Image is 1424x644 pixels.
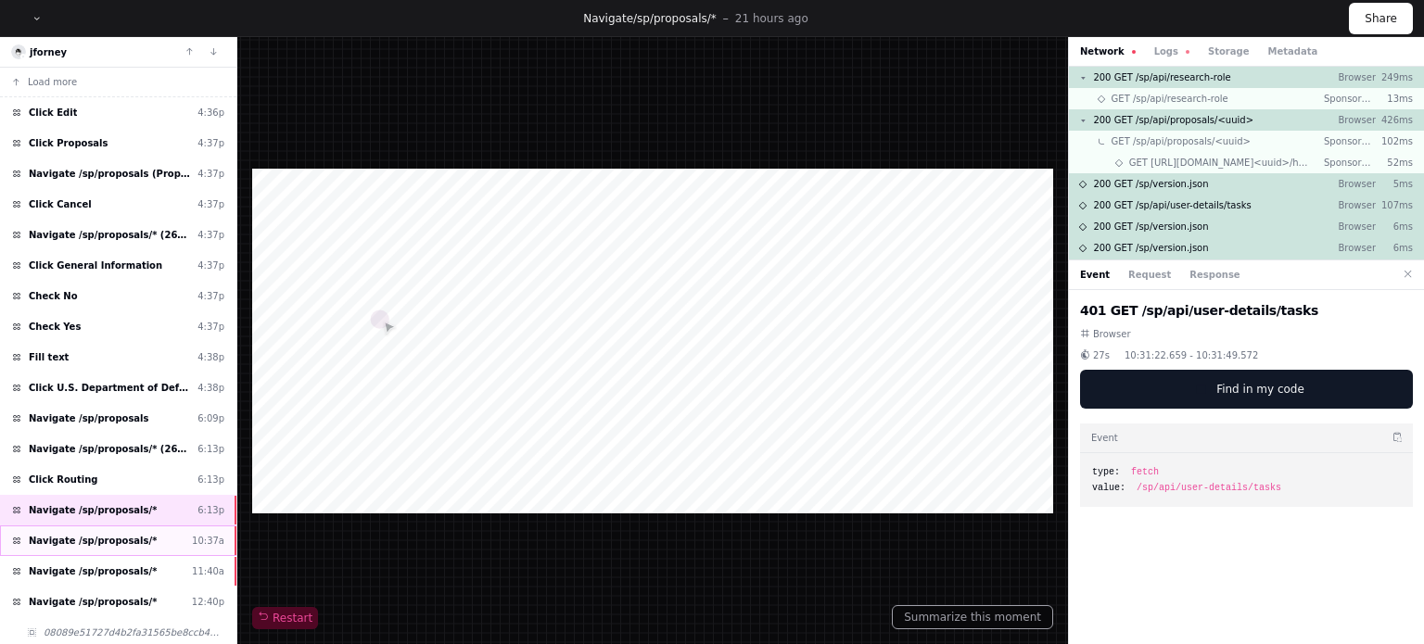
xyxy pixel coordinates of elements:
[197,136,224,150] div: 4:37p
[1093,241,1208,255] span: 200 GET /sp/version.json
[1080,301,1413,320] h2: 401 GET /sp/api/user-details/tasks
[1093,70,1230,84] span: 200 GET /sp/api/research-role
[1080,44,1136,58] button: Network
[1324,241,1376,255] p: Browser
[29,228,190,242] span: Navigate /sp/proposals/* (26-0064-P0001)
[197,197,224,211] div: 4:37p
[1137,481,1281,495] span: /sp/api/user-details/tasks
[1080,370,1413,409] button: Find in my code
[197,228,224,242] div: 4:37p
[1324,177,1376,191] p: Browser
[1154,44,1189,58] button: Logs
[1080,268,1110,282] button: Event
[197,411,224,425] div: 6:09p
[29,136,108,150] span: Click Proposals
[1125,348,1258,362] span: 10:31:22.659 - 10:31:49.572
[258,611,312,625] span: Restart
[252,607,318,629] button: Restart
[1112,92,1228,106] span: GET /sp/api/research-role
[1376,177,1413,191] p: 5ms
[29,411,149,425] span: Navigate /sp/proposals
[1376,241,1413,255] p: 6ms
[1129,156,1309,170] span: GET [URL][DOMAIN_NAME]<uuid>/history
[1376,220,1413,234] p: 6ms
[29,442,190,456] span: Navigate /sp/proposals/* (26-0062-P0001)
[197,350,224,364] div: 4:38p
[29,197,92,211] span: Click Cancel
[29,381,190,395] span: Click U.S. Department of Defense (DOD)
[29,320,81,334] span: Check Yes
[892,605,1053,629] button: Summarize this moment
[29,595,157,609] span: Navigate /sp/proposals/*
[1131,465,1159,479] span: fetch
[1112,134,1251,148] span: GET /sp/api/proposals/<uuid>
[29,259,162,272] span: Click General Information
[1093,348,1110,362] span: 27s
[1092,465,1120,479] span: type:
[583,12,633,25] span: Navigate
[1349,3,1413,34] button: Share
[197,381,224,395] div: 4:38p
[1091,431,1118,445] h3: Event
[44,625,224,639] span: 08089e51727d4b2fa31565be8ccb483b
[1324,198,1376,212] p: Browser
[1092,481,1125,495] span: value:
[197,259,224,272] div: 4:37p
[1376,156,1413,170] p: 52ms
[192,564,224,578] div: 11:40a
[1093,327,1131,341] span: Browser
[1093,220,1208,234] span: 200 GET /sp/version.json
[197,320,224,334] div: 4:37p
[1324,113,1376,127] p: Browser
[29,473,97,486] span: Click Routing
[197,167,224,181] div: 4:37p
[29,106,77,120] span: Click Edit
[197,442,224,456] div: 6:13p
[1208,44,1249,58] button: Storage
[1376,70,1413,84] p: 249ms
[1093,113,1253,127] span: 200 GET /sp/api/proposals/<uuid>
[29,534,157,548] span: Navigate /sp/proposals/*
[1324,220,1376,234] p: Browser
[197,106,224,120] div: 4:36p
[29,167,190,181] span: Navigate /sp/proposals (Proposals)
[1376,198,1413,212] p: 107ms
[30,47,67,57] a: jforney
[197,473,224,486] div: 6:13p
[1189,268,1240,282] button: Response
[29,564,157,578] span: Navigate /sp/proposals/*
[1093,177,1208,191] span: 200 GET /sp/version.json
[192,534,224,548] div: 10:37a
[29,503,157,517] span: Navigate /sp/proposals/*
[1216,382,1304,397] span: Find in my code
[197,503,224,517] div: 6:13p
[197,289,224,303] div: 4:37p
[192,595,224,609] div: 12:40p
[633,12,717,25] span: /sp/proposals/*
[1093,198,1251,212] span: 200 GET /sp/api/user-details/tasks
[1376,92,1413,106] p: 13ms
[29,289,78,303] span: Check No
[735,11,808,26] p: 21 hours ago
[1376,134,1413,148] p: 102ms
[29,350,69,364] span: Fill text
[13,46,25,58] img: 12.svg
[28,75,77,89] span: Load more
[1324,156,1376,170] p: Sponsored Projects
[1324,92,1376,106] p: Sponsored Projects
[1376,113,1413,127] p: 426ms
[1324,70,1376,84] p: Browser
[1324,134,1376,148] p: Sponsored Projects
[1128,268,1171,282] button: Request
[1267,44,1317,58] button: Metadata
